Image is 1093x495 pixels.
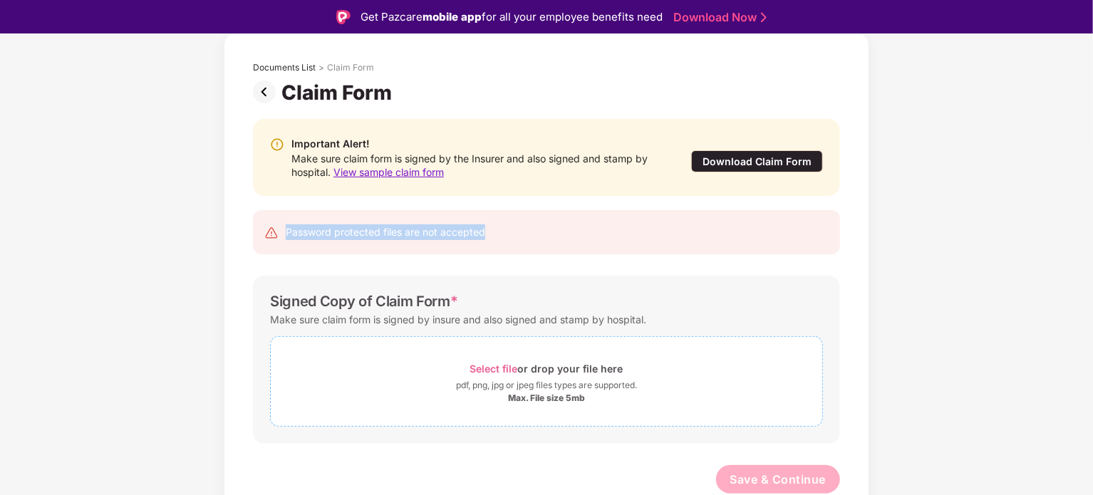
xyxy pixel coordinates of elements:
[270,310,646,329] div: Make sure claim form is signed by insure and also signed and stamp by hospital.
[673,10,762,25] a: Download Now
[253,62,316,73] div: Documents List
[716,465,841,494] button: Save & Continue
[291,136,662,152] div: Important Alert!
[456,378,637,392] div: pdf, png, jpg or jpeg files types are supported.
[270,293,458,310] div: Signed Copy of Claim Form
[470,363,518,375] span: Select file
[691,150,823,172] div: Download Claim Form
[264,226,279,240] img: svg+xml;base64,PHN2ZyB4bWxucz0iaHR0cDovL3d3dy53My5vcmcvMjAwMC9zdmciIHdpZHRoPSIyNCIgaGVpZ2h0PSIyNC...
[508,392,585,404] div: Max. File size 5mb
[286,224,485,240] div: Password protected files are not accepted
[361,9,663,26] div: Get Pazcare for all your employee benefits need
[336,10,351,24] img: Logo
[253,80,281,103] img: svg+xml;base64,PHN2ZyBpZD0iUHJldi0zMngzMiIgeG1sbnM9Imh0dHA6Ly93d3cudzMub3JnLzIwMDAvc3ZnIiB3aWR0aD...
[271,348,822,415] span: Select fileor drop your file herepdf, png, jpg or jpeg files types are supported.Max. File size 5mb
[318,62,324,73] div: >
[270,137,284,152] img: svg+xml;base64,PHN2ZyBpZD0iV2FybmluZ18tXzIweDIwIiBkYXRhLW5hbWU9Ildhcm5pbmcgLSAyMHgyMCIgeG1sbnM9Im...
[761,10,767,25] img: Stroke
[333,166,444,178] span: View sample claim form
[423,10,482,24] strong: mobile app
[327,62,374,73] div: Claim Form
[470,359,623,378] div: or drop your file here
[291,152,662,179] div: Make sure claim form is signed by the Insurer and also signed and stamp by hospital.
[281,80,398,105] div: Claim Form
